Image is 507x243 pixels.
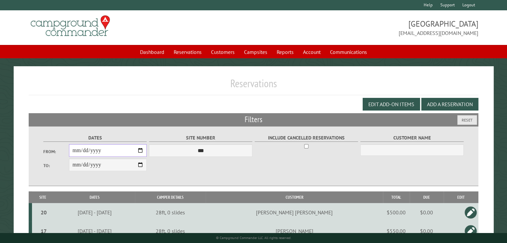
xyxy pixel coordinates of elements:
[206,191,383,203] th: Customer
[410,191,444,203] th: Due
[207,46,239,58] a: Customers
[383,203,410,222] td: $500.00
[35,209,53,216] div: 20
[149,134,253,142] label: Site Number
[410,222,444,240] td: $0.00
[363,98,420,111] button: Edit Add-on Items
[136,46,168,58] a: Dashboard
[43,148,69,155] label: From:
[29,77,478,95] h1: Reservations
[206,222,383,240] td: [PERSON_NAME]
[240,46,271,58] a: Campsites
[135,191,206,203] th: Camper Details
[273,46,298,58] a: Reports
[383,222,410,240] td: $550.00
[326,46,371,58] a: Communications
[444,191,478,203] th: Edit
[457,115,477,125] button: Reset
[206,203,383,222] td: [PERSON_NAME] [PERSON_NAME]
[35,228,53,234] div: 17
[32,191,54,203] th: Site
[216,236,291,240] small: © Campground Commander LLC. All rights reserved.
[299,46,325,58] a: Account
[43,134,147,142] label: Dates
[410,203,444,222] td: $0.00
[55,228,134,234] div: [DATE] - [DATE]
[170,46,206,58] a: Reservations
[255,134,358,142] label: Include Cancelled Reservations
[135,203,206,222] td: 28ft, 0 slides
[54,191,135,203] th: Dates
[29,13,112,39] img: Campground Commander
[254,18,478,37] span: [GEOGRAPHIC_DATA] [EMAIL_ADDRESS][DOMAIN_NAME]
[55,209,134,216] div: [DATE] - [DATE]
[383,191,410,203] th: Total
[135,222,206,240] td: 28ft, 0 slides
[421,98,478,111] button: Add a Reservation
[360,134,464,142] label: Customer Name
[43,162,69,169] label: To:
[29,113,478,126] h2: Filters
